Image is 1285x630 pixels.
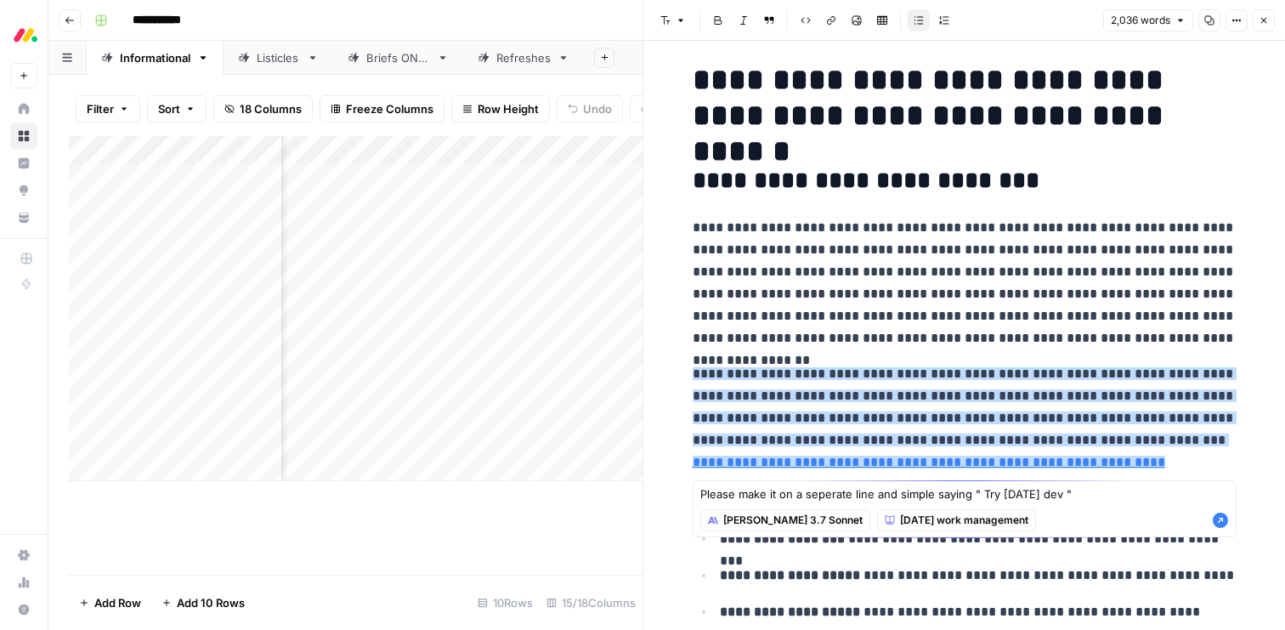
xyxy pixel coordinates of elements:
a: Listicles [224,41,333,75]
span: 2,036 words [1111,13,1170,28]
button: Sort [147,95,207,122]
div: Listicles [257,49,300,66]
span: [DATE] work management [900,513,1028,528]
button: Freeze Columns [320,95,444,122]
textarea: Please make it on a seperate line and simple saying " Try [DATE] dev " [700,485,1229,502]
a: Opportunities [10,177,37,204]
button: 2,036 words [1103,9,1193,31]
a: Browse [10,122,37,150]
button: Row Height [451,95,550,122]
div: Briefs ONLY [366,49,430,66]
button: Filter [76,95,140,122]
a: Informational [87,41,224,75]
button: [PERSON_NAME] 3.7 Sonnet [700,509,870,531]
span: Filter [87,100,114,117]
a: Insights [10,150,37,177]
a: Home [10,95,37,122]
span: Row Height [478,100,539,117]
button: Add Row [69,589,151,616]
span: Add Row [94,594,141,611]
a: Refreshes [463,41,584,75]
a: Your Data [10,204,37,231]
span: Freeze Columns [346,100,433,117]
button: Workspace: Monday.com [10,14,37,56]
span: Add 10 Rows [177,594,245,611]
button: 18 Columns [213,95,313,122]
button: Help + Support [10,596,37,623]
a: Settings [10,542,37,569]
button: [DATE] work management [877,509,1036,531]
span: [PERSON_NAME] 3.7 Sonnet [723,513,863,528]
button: Add 10 Rows [151,589,255,616]
a: Usage [10,569,37,596]
div: Informational [120,49,190,66]
div: Refreshes [496,49,551,66]
div: 15/18 Columns [540,589,642,616]
div: 10 Rows [471,589,540,616]
a: Briefs ONLY [333,41,463,75]
img: Monday.com Logo [10,20,41,50]
button: Undo [557,95,623,122]
span: 18 Columns [240,100,302,117]
span: Undo [583,100,612,117]
span: Sort [158,100,180,117]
